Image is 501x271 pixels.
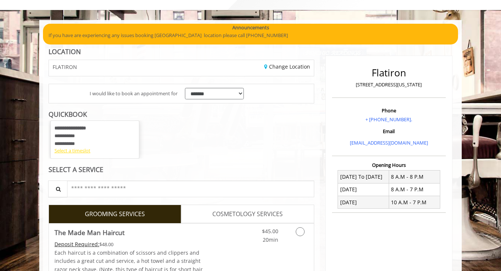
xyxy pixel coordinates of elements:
[334,129,444,134] h3: Email
[389,183,440,196] td: 8 A.M - 7 P.M
[338,183,389,196] td: [DATE]
[334,81,444,89] p: [STREET_ADDRESS][US_STATE]
[263,236,278,243] span: 20min
[264,63,310,70] a: Change Location
[389,196,440,209] td: 10 A.M - 7 P.M
[49,47,81,56] b: LOCATION
[334,67,444,78] h2: Flatiron
[49,32,452,39] p: If you have are experiencing any issues booking [GEOGRAPHIC_DATA] location please call [PHONE_NUM...
[49,110,87,119] b: QUICKBOOK
[334,108,444,113] h3: Phone
[48,181,67,197] button: Service Search
[54,227,125,238] b: The Made Man Haircut
[53,64,77,70] span: FLATIRON
[365,116,412,123] a: + [PHONE_NUMBER].
[338,171,389,183] td: [DATE] To [DATE]
[338,196,389,209] td: [DATE]
[90,90,177,98] span: I would like to book an appointment for
[332,162,446,168] h3: Opening Hours
[212,209,283,219] span: COSMETOLOGY SERVICES
[54,241,99,248] span: This service needs some Advance to be paid before we block your appointment
[350,139,428,146] a: [EMAIL_ADDRESS][DOMAIN_NAME]
[232,24,269,32] b: Announcements
[262,228,278,235] span: $45.00
[85,209,145,219] span: GROOMING SERVICES
[49,166,314,173] div: SELECT A SERVICE
[389,171,440,183] td: 8 A.M - 8 P.M
[54,240,203,248] div: $48.00
[54,147,135,155] div: Select a timeslot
